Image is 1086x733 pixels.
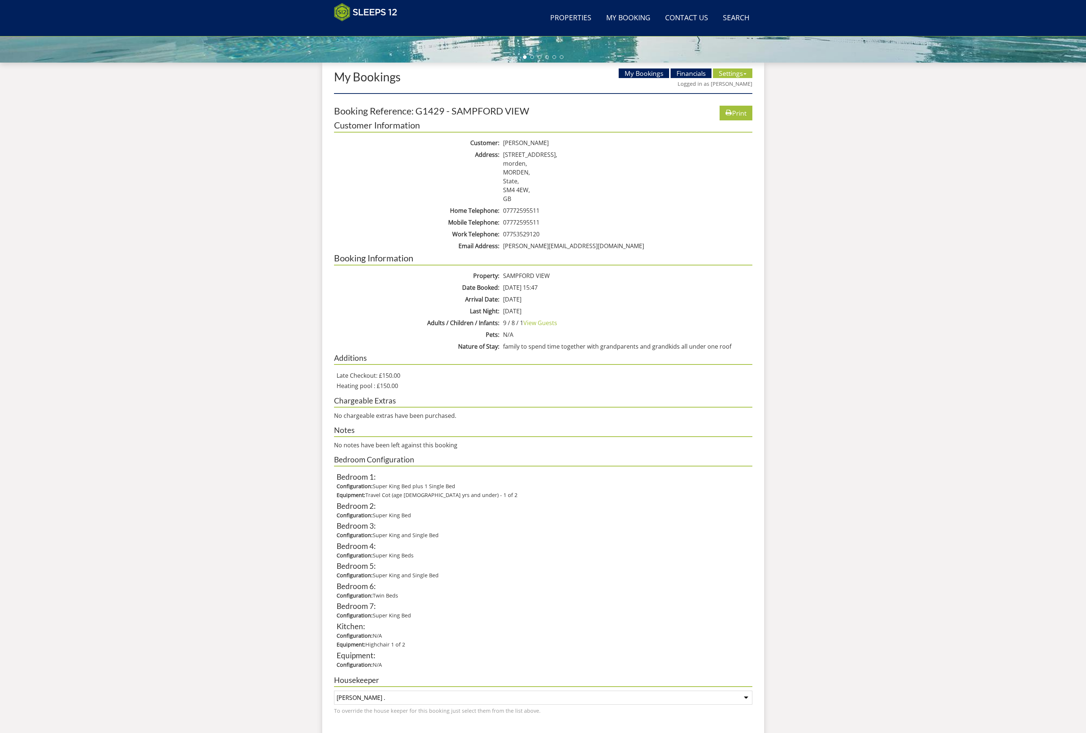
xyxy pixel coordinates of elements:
h4: Bedroom Configuration [334,455,752,466]
a: Print [720,106,752,120]
iframe: Customer reviews powered by Trustpilot [330,26,408,32]
h4: Bedroom 1: [337,473,752,481]
dd: [DATE] [501,295,752,304]
dt: Arrival Date [334,295,501,304]
h4: Kitchen: [337,622,752,631]
h4: Bedroom 3: [337,522,752,530]
h4: Housekeeper [334,676,752,687]
strong: Configuration: [337,572,373,579]
img: Sleeps 12 [334,3,397,21]
dt: Date Booked [334,283,501,292]
dt: Nature of Stay [334,342,501,351]
dd: [PERSON_NAME][EMAIL_ADDRESS][DOMAIN_NAME] [501,242,752,250]
li: Late Checkout: £150.00 [334,370,752,381]
p: To override the house keeper for this booking just select them from the list above. [334,707,752,715]
dd: family to spend time together with grandparents and grandkids all under one roof [501,342,752,351]
strong: Configuration: [337,532,373,539]
dt: Work Telephone [334,230,501,239]
a: Financials [671,68,711,78]
strong: Configuration: [337,512,373,519]
a: Search [720,10,752,27]
p: No chargeable extras have been purchased. [334,411,752,420]
dd: [DATE] [501,307,752,316]
p: Super King Bed [337,511,752,519]
dt: Last Night [334,307,501,316]
h4: Bedroom 2: [337,502,752,510]
h4: Notes [334,426,752,437]
h4: Equipment: [337,651,752,660]
strong: Equipment: [337,641,365,648]
strong: Configuration: [337,612,373,619]
p: Twin Beds [337,592,752,600]
li: Heating pool : £150.00 [334,381,752,391]
dt: Pets [334,330,501,339]
p: Super King Bed plus 1 Single Bed [337,482,752,490]
a: My Bookings [619,68,669,78]
dd: [PERSON_NAME] [501,138,752,147]
h3: Customer Information [334,120,752,133]
strong: Configuration: [337,483,373,490]
strong: Equipment: [337,491,365,498]
dd: [STREET_ADDRESS], morden, MORDEN, State, SM4 4EW, GB [501,150,752,203]
p: N/A [337,632,752,640]
dt: Home Telephone [334,206,501,215]
a: View Guests [523,319,557,327]
p: Super King Bed [337,612,752,620]
a: Properties [547,10,594,27]
a: My Bookings [334,70,401,84]
p: Travel Cot (age [DEMOGRAPHIC_DATA] yrs and under) - 1 of 2 [337,491,752,499]
dt: Mobile Telephone [334,218,501,227]
h4: Bedroom 6: [337,582,752,591]
h4: Bedroom 7: [337,602,752,610]
dd: 07772595511 [501,206,752,215]
dd: [DATE] 15:47 [501,283,752,292]
p: Highchair 1 of 2 [337,641,752,649]
a: Settings [713,68,752,78]
h4: Chargeable Extras [334,397,752,408]
h2: Booking Reference: G1429 - SAMPFORD VIEW [334,106,529,116]
dd: 9 / 8 / 1 [501,318,752,327]
dd: SAMPFORD VIEW [501,271,752,280]
strong: Configuration: [337,592,373,599]
p: Super King and Single Bed [337,531,752,539]
dt: Email Address [334,242,501,250]
p: No notes have been left against this booking [334,441,752,450]
h3: Booking Information [334,138,752,265]
dt: Adults / Children / Infants [334,318,501,327]
dd: 07772595511 [501,218,752,227]
p: N/A [337,661,752,669]
h4: Additions [334,354,752,365]
strong: Configuration: [337,632,373,639]
dt: Property [334,271,501,280]
strong: Configuration: [337,552,373,559]
h4: Bedroom 5: [337,562,752,570]
h4: Bedroom 4: [337,542,752,550]
p: Super King Beds [337,551,752,560]
dd: 07753529120 [501,230,752,239]
a: My Booking [603,10,653,27]
dd: N/A [501,330,752,339]
dt: Address [334,150,501,159]
p: Super King and Single Bed [337,571,752,579]
a: Logged in as [PERSON_NAME] [678,80,752,87]
strong: Configuration: [337,661,373,668]
a: Contact Us [662,10,711,27]
dt: Customer [334,138,501,147]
